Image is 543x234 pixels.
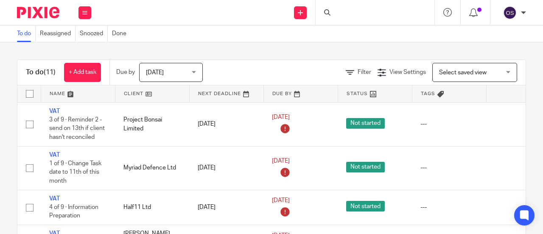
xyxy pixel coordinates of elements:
[26,68,56,77] h1: To do
[421,91,435,96] span: Tags
[115,190,189,225] td: Half11 Ltd
[116,68,135,76] p: Due by
[112,25,131,42] a: Done
[346,118,385,129] span: Not started
[439,70,487,76] span: Select saved view
[49,152,60,158] a: VAT
[503,6,517,20] img: svg%3E
[389,69,426,75] span: View Settings
[272,158,290,164] span: [DATE]
[64,63,101,82] a: + Add task
[189,146,263,190] td: [DATE]
[420,203,478,211] div: ---
[40,25,76,42] a: Reassigned
[17,25,36,42] a: To do
[146,70,164,76] span: [DATE]
[346,162,385,172] span: Not started
[115,146,189,190] td: Myriad Defence Ltd
[44,69,56,76] span: (11)
[272,197,290,203] span: [DATE]
[420,120,478,128] div: ---
[420,164,478,172] div: ---
[49,204,98,219] span: 4 of 9 · Information Preparation
[115,102,189,146] td: Project Bonsai Limited
[346,201,385,211] span: Not started
[49,117,105,140] span: 3 of 9 · Reminder 2 - send on 13th if client hasn't reconciled
[189,190,263,225] td: [DATE]
[17,7,59,18] img: Pixie
[358,69,371,75] span: Filter
[49,161,101,184] span: 1 of 9 · Change Task date to 11th of this month
[49,196,60,202] a: VAT
[80,25,108,42] a: Snoozed
[49,108,60,114] a: VAT
[272,114,290,120] span: [DATE]
[189,102,263,146] td: [DATE]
